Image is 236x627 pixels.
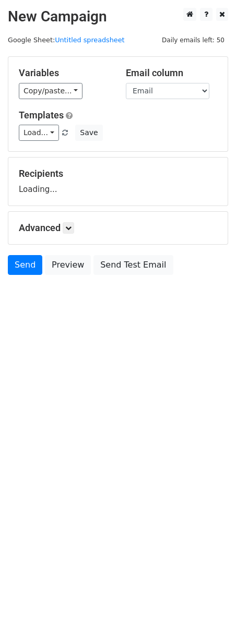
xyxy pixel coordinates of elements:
button: Save [75,125,102,141]
a: Send [8,255,42,275]
small: Google Sheet: [8,36,125,44]
div: Loading... [19,168,217,195]
a: Templates [19,110,64,120]
a: Load... [19,125,59,141]
a: Preview [45,255,91,275]
h5: Variables [19,67,110,79]
h2: New Campaign [8,8,228,26]
h5: Email column [126,67,217,79]
h5: Advanced [19,222,217,234]
a: Daily emails left: 50 [158,36,228,44]
h5: Recipients [19,168,217,179]
a: Send Test Email [93,255,173,275]
span: Daily emails left: 50 [158,34,228,46]
a: Untitled spreadsheet [55,36,124,44]
a: Copy/paste... [19,83,82,99]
